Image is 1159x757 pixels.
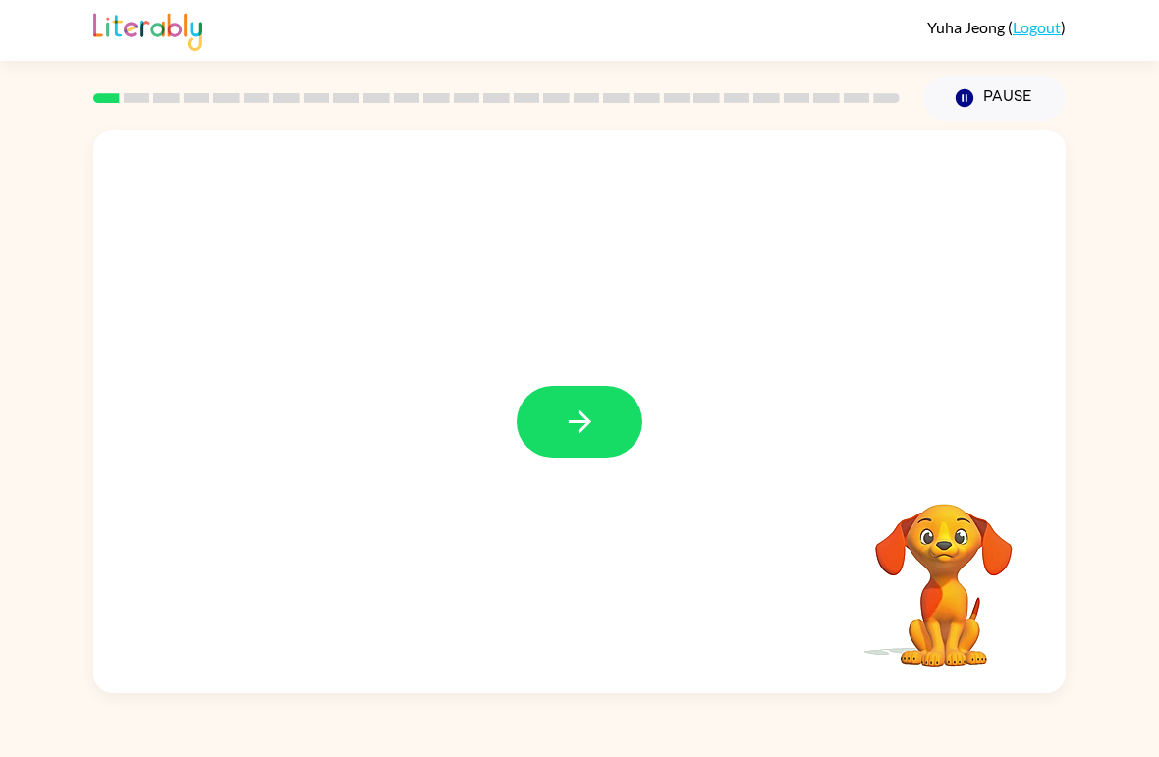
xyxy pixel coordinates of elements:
video: Your browser must support playing .mp4 files to use Literably. Please try using another browser. [846,473,1042,670]
a: Logout [1013,18,1061,36]
span: Yuha Jeong [927,18,1008,36]
div: ( ) [927,18,1066,36]
button: Pause [923,76,1066,121]
img: Literably [93,8,202,51]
